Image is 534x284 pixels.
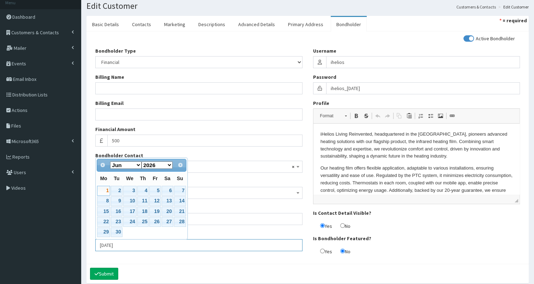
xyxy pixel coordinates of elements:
span: Events [12,60,26,67]
span: Sunday [177,176,183,181]
span: Dashboard [12,14,35,20]
p: Our heating film offers flexible application, adaptable to various installations, ensuring versat... [7,41,199,78]
a: Redo (Ctrl+Y) [383,111,392,120]
span: Thursday [140,176,146,181]
a: Image [436,111,445,120]
a: Bold (Ctrl+B) [351,111,361,120]
a: Primary Address [282,17,329,32]
a: 21 [174,207,186,216]
label: Profile [313,100,329,107]
a: 7 [174,186,186,195]
a: 1 [97,186,110,195]
a: Advanced Details [233,17,281,32]
input: No [340,249,345,253]
label: Billing Email [95,100,124,107]
a: Contacts [126,17,157,32]
a: Format [316,111,350,121]
a: 19 [149,207,161,216]
span: Email Inbox [13,76,36,82]
span: Users [14,169,26,176]
span: Friday [153,176,158,181]
a: 27 [162,217,173,226]
span: Mailer [14,45,26,51]
iframe: Rich Text Editor, profile [313,124,520,194]
a: 4 [137,186,149,195]
span: Format [317,111,341,120]
a: Undo (Ctrl+Z) [373,111,383,120]
a: 3 [123,186,137,195]
span: Reports [12,154,30,160]
span: Distribution Lists [12,91,48,98]
span: Monday [100,176,107,181]
a: 30 [111,227,122,237]
a: Copy (Ctrl+C) [394,111,404,120]
span: Files [11,123,21,129]
a: Insert/Remove Bulleted List [426,111,436,120]
span: Next [178,162,183,168]
label: Active Bondholder [463,36,515,41]
a: Customers & Contacts [456,4,496,10]
a: 29 [97,227,110,237]
button: Submit [90,268,118,280]
label: Financial Amount [95,126,136,133]
label: Yes [313,222,332,230]
input: No [340,223,345,228]
a: Paste (Ctrl+V) [404,111,414,120]
span: Videos [11,185,26,191]
label: Password [313,73,336,81]
span: Saturday [164,176,170,181]
span: Drag to resize [515,199,518,202]
label: Bondholder Contact [95,152,143,159]
label: Username [313,47,336,54]
h1: Edit Customer [86,1,529,11]
span: Customers & Contacts [11,29,59,36]
label: No [333,222,350,230]
a: Bondholder [331,17,367,32]
a: 25 [137,217,149,226]
a: Descriptions [193,17,231,32]
span: Sylwester Raczynski [95,161,302,173]
a: 28 [174,217,186,226]
a: 6 [162,186,173,195]
a: 12 [149,196,161,206]
a: Marketing [158,17,191,32]
a: Basic Details [86,17,125,32]
a: Strike Through [361,111,371,120]
span: Wednesday [126,176,133,181]
a: 20 [162,207,173,216]
a: 16 [111,207,122,216]
a: 17 [123,207,137,216]
a: 26 [149,217,161,226]
label: Yes [313,247,332,255]
a: 24 [123,217,137,226]
a: Prev [98,160,108,170]
li: Edit Customer [497,4,529,10]
a: 13 [162,196,173,206]
label: Is Contact Detail Visible? [313,209,371,217]
span: Microsoft365 [12,138,39,144]
span: Actions [12,107,28,113]
a: 2 [111,186,122,195]
a: 14 [174,196,186,206]
a: 23 [111,217,122,226]
label: No [333,247,350,255]
span: Prev [100,162,106,168]
a: Insert/Remove Numbered List [416,111,426,120]
label: Is Bondholder Featured? [313,235,371,242]
a: 5 [149,186,161,195]
input: Yes [320,249,325,253]
a: 18 [137,207,149,216]
a: 11 [137,196,149,206]
a: 22 [97,217,110,226]
a: 10 [123,196,137,206]
span: Tuesday [114,176,119,181]
strong: = required [503,17,527,24]
a: Link (Ctrl+L) [447,111,457,120]
label: Bondholder Type [95,47,136,54]
label: Billing Name [95,73,124,81]
a: Next [175,160,185,170]
span: × [292,162,294,172]
span: Sylwester Raczynski [100,162,298,172]
a: 15 [97,207,110,216]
